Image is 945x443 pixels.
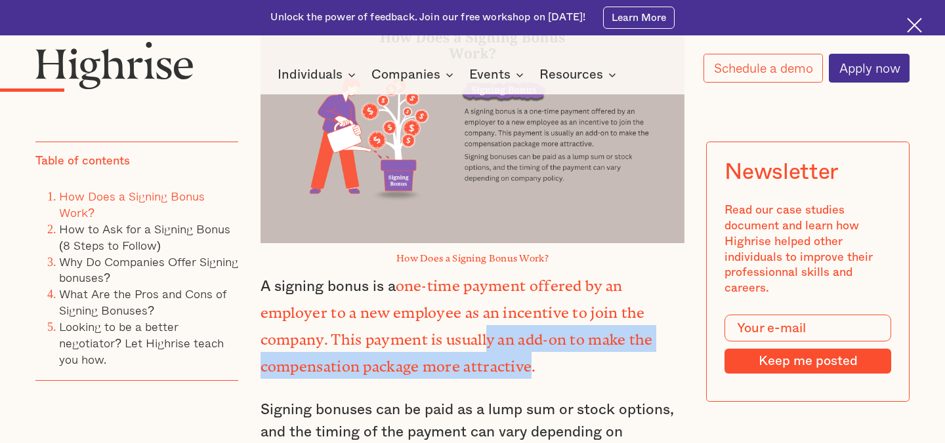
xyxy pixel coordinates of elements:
[469,67,528,83] div: Events
[703,54,822,83] a: Schedule a demo
[35,41,194,89] img: Highrise logo
[59,220,230,254] a: How to Ask for a Signing Bonus (8 Steps to Follow)
[725,315,891,342] input: Your e-mail
[371,67,457,83] div: Companies
[725,315,891,374] form: Modal Form
[59,252,238,287] a: Why Do Companies Offer Signing bonuses?
[539,67,603,83] div: Resources
[59,187,205,221] a: How Does a Signing Bonus Work?
[539,67,620,83] div: Resources
[278,67,343,83] div: Individuals
[270,10,585,24] div: Unlock the power of feedback. Join our free workshop on [DATE]!
[35,154,130,170] div: Table of contents
[278,67,360,83] div: Individuals
[261,277,653,367] strong: one-time payment offered by an employer to a new employee as an incentive to join the company. Th...
[907,18,922,33] img: Cross icon
[261,5,685,243] img: How Does a Signing Bonus Work?
[725,160,839,185] div: Newsletter
[261,271,685,378] p: A signing bonus is a
[725,349,891,374] input: Keep me posted
[371,67,440,83] div: Companies
[59,318,224,369] a: Looking to be a better negotiator? Let Highrise teach you how.
[725,203,891,298] div: Read our case studies document and learn how Highrise helped other individuals to improve their p...
[396,253,549,259] strong: How Does a Signing Bonus Work?
[603,7,674,29] a: Learn More
[469,67,511,83] div: Events
[829,54,910,83] a: Apply now
[59,285,226,320] a: What Are the Pros and Cons of Signing Bonuses?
